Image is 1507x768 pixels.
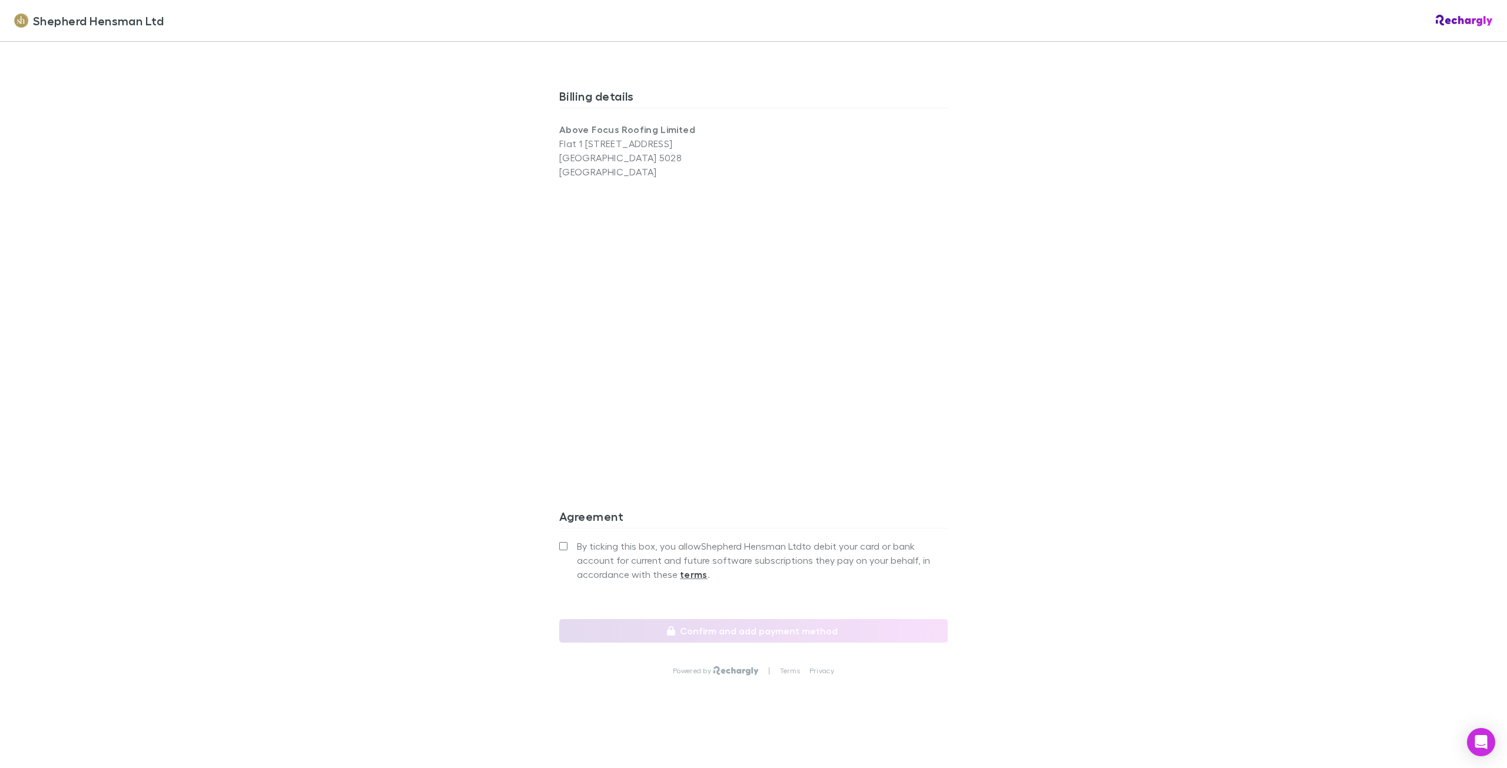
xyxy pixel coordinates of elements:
p: Powered by [673,666,713,676]
h3: Billing details [559,89,948,108]
img: Shepherd Hensman Ltd's Logo [14,14,28,28]
img: Rechargly Logo [1436,15,1493,26]
a: Privacy [809,666,834,676]
a: Terms [780,666,800,676]
div: Open Intercom Messenger [1467,728,1495,756]
p: Flat 1 [STREET_ADDRESS] [559,137,753,151]
strong: terms [680,568,708,580]
p: Above Focus Roofing Limited [559,122,753,137]
iframe: Secure address input frame [557,186,950,455]
p: | [768,666,770,676]
span: By ticking this box, you allow Shepherd Hensman Ltd to debit your card or bank account for curren... [577,539,948,581]
p: [GEOGRAPHIC_DATA] [559,165,753,179]
h3: Agreement [559,509,948,528]
p: [GEOGRAPHIC_DATA] 5028 [559,151,753,165]
button: Confirm and add payment method [559,619,948,643]
img: Rechargly Logo [713,666,759,676]
span: Shepherd Hensman Ltd [33,12,164,29]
